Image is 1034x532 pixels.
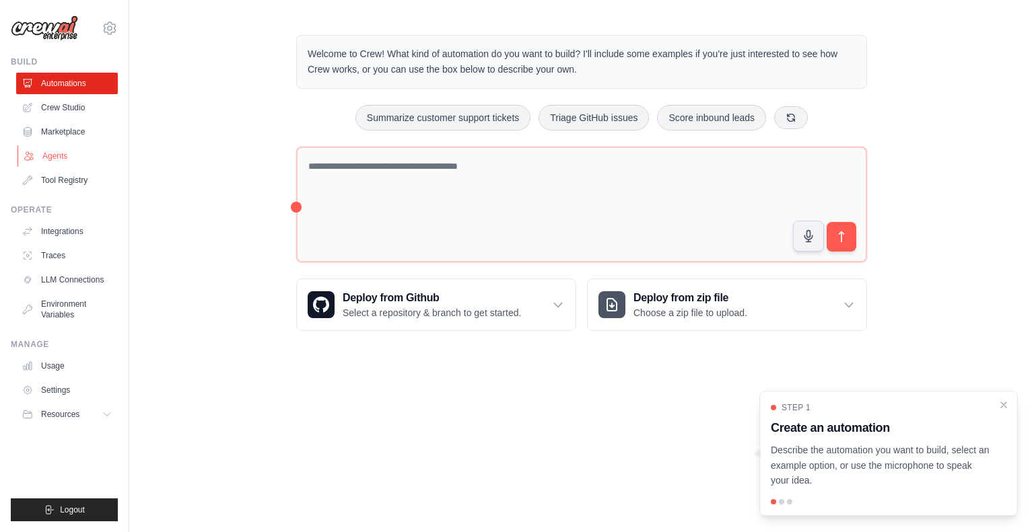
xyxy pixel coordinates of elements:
[16,169,118,191] a: Tool Registry
[771,443,990,488] p: Describe the automation you want to build, select an example option, or use the microphone to spe...
[11,15,78,41] img: Logo
[16,245,118,266] a: Traces
[60,504,85,515] span: Logout
[343,306,521,319] p: Select a repository & branch to get started.
[41,409,79,420] span: Resources
[16,269,118,291] a: LLM Connections
[633,290,747,306] h3: Deploy from zip file
[16,293,118,326] a: Environment Variables
[11,339,118,350] div: Manage
[11,498,118,521] button: Logout
[16,221,118,242] a: Integrations
[771,418,990,437] h3: Create an automation
[539,105,649,130] button: Triage GitHub issues
[308,46,856,77] p: Welcome to Crew! What kind of automation do you want to build? I'll include some examples if you'...
[16,97,118,118] a: Crew Studio
[16,404,118,425] button: Resources
[11,56,118,67] div: Build
[355,105,530,130] button: Summarize customer support tickets
[343,290,521,306] h3: Deploy from Github
[967,467,1034,532] iframe: Chat Widget
[633,306,747,319] p: Choose a zip file to upload.
[11,204,118,215] div: Operate
[16,379,118,401] a: Settings
[16,73,118,94] a: Automations
[18,145,119,167] a: Agents
[998,400,1009,410] button: Close walkthrough
[782,402,811,413] span: Step 1
[16,121,118,143] a: Marketplace
[16,355,118,377] a: Usage
[657,105,766,130] button: Score inbound leads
